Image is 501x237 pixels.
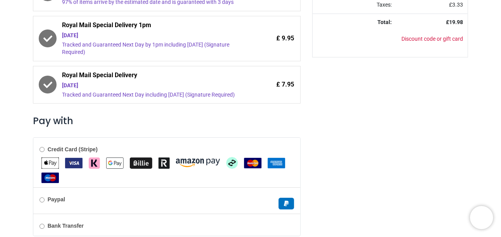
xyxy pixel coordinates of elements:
span: Amazon Pay [176,159,220,166]
span: VISA [65,159,83,166]
input: Paypal [40,197,45,202]
span: Google Pay [106,159,124,166]
span: Royal Mail Special Delivery 1pm [62,21,248,32]
span: £ 7.95 [276,80,294,89]
span: Billie [130,159,152,166]
span: American Express [268,159,285,166]
span: 3.33 [452,2,463,8]
img: Afterpay Clearpay [226,157,238,169]
span: Afterpay Clearpay [226,159,238,166]
span: Royal Mail Special Delivery [62,71,248,82]
a: Discount code or gift card [401,36,463,42]
div: Tracked and Guaranteed Next Day by 1pm including [DATE] (Signature Required) [62,41,248,56]
span: Revolut Pay [158,159,170,166]
img: Revolut Pay [158,157,170,169]
strong: Total: [377,19,392,25]
b: Credit Card (Stripe) [48,146,98,152]
strong: £ [446,19,463,25]
span: £ 9.95 [276,34,294,43]
img: Klarna [89,157,100,169]
img: VISA [65,158,83,168]
span: Apple Pay [41,159,59,166]
b: Paypal [48,196,65,202]
input: Credit Card (Stripe) [40,147,45,152]
span: Maestro [41,174,59,180]
img: American Express [268,158,285,168]
span: 19.98 [449,19,463,25]
span: Klarna [89,159,100,166]
img: Apple Pay [41,157,59,169]
img: Google Pay [106,157,124,169]
img: Billie [130,157,152,169]
div: [DATE] [62,82,248,90]
img: Amazon Pay [176,159,220,167]
span: Paypal [279,200,294,206]
b: Bank Transfer [48,223,84,229]
img: Paypal [279,198,294,209]
img: MasterCard [244,158,262,168]
img: Maestro [41,173,59,183]
div: Tracked and Guaranteed Next Day including [DATE] (Signature Required) [62,91,248,99]
iframe: Brevo live chat [470,206,493,229]
h3: Pay with [33,114,301,128]
div: [DATE] [62,32,248,40]
span: £ [449,2,463,8]
span: MasterCard [244,159,262,166]
input: Bank Transfer [40,224,45,229]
